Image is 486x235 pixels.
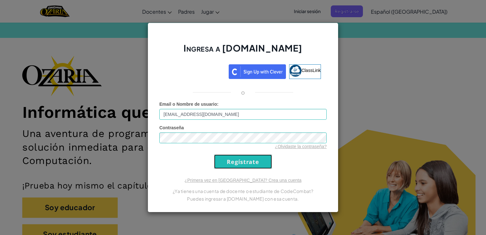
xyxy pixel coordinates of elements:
[241,89,245,96] p: o
[214,154,272,169] input: Regístrate
[289,65,302,77] img: classlink-logo-small.png
[159,42,327,61] h2: Ingresa a [DOMAIN_NAME]
[159,101,219,107] label: :
[184,178,302,183] a: ¿Primera vez en [GEOGRAPHIC_DATA]? Crea una cuenta
[302,68,321,73] span: ClassLink
[159,195,327,203] p: Puedes ingresar a [DOMAIN_NAME] con esa cuenta.
[162,64,229,78] iframe: Botón de Acceder con Google
[355,6,480,93] iframe: Diálogo de Acceder con Google
[159,125,184,130] span: Contraseña
[159,187,327,195] p: ¿Ya tienes una cuenta de docente o estudiante de CodeCombat?
[275,144,327,149] a: ¿Olvidaste la contraseña?
[229,64,286,79] img: clever_sso_button@2x.png
[159,102,217,107] span: Email o Nombre de usuario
